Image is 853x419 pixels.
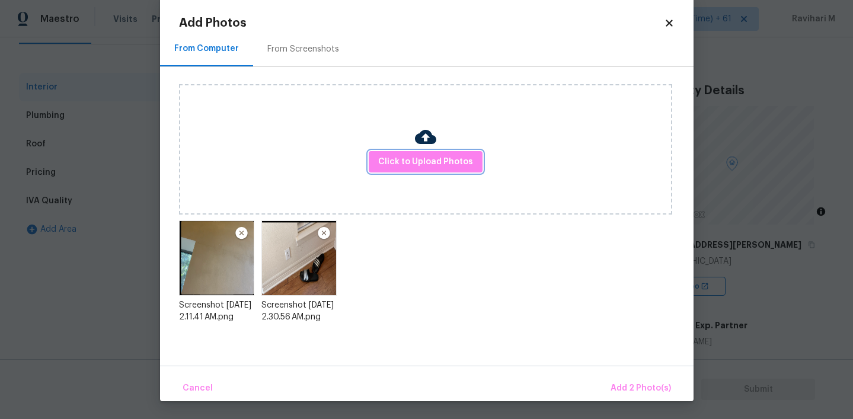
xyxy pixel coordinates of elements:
div: Screenshot [DATE] 2.30.56 AM.png [261,299,337,323]
button: Click to Upload Photos [369,151,483,173]
h2: Add Photos [179,17,664,29]
span: Cancel [183,381,213,396]
div: From Computer [174,43,239,55]
button: Cancel [178,376,218,401]
div: Screenshot [DATE] 2.11.41 AM.png [179,299,254,323]
button: Add 2 Photo(s) [606,376,676,401]
img: Cloud Upload Icon [415,126,436,148]
span: Click to Upload Photos [378,155,473,169]
div: From Screenshots [267,43,339,55]
span: Add 2 Photo(s) [611,381,671,396]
